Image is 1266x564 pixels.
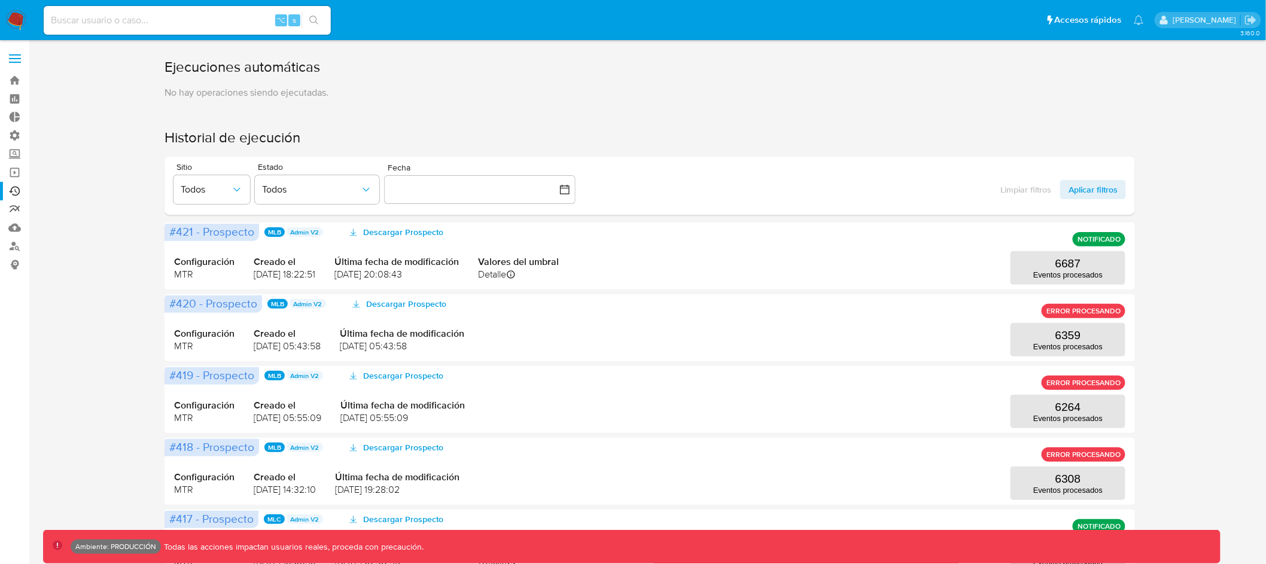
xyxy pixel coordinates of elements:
span: Accesos rápidos [1055,14,1122,26]
span: ⌥ [276,14,285,26]
a: Salir [1244,14,1257,26]
button: search-icon [302,12,326,29]
p: diego.assum@mercadolibre.com [1173,14,1240,26]
input: Buscar usuario o caso... [44,13,331,28]
p: Ambiente: PRODUCCIÓN [75,544,156,549]
span: s [293,14,296,26]
a: Notificaciones [1134,15,1144,25]
p: Todas las acciones impactan usuarios reales, proceda con precaución. [161,541,424,553]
